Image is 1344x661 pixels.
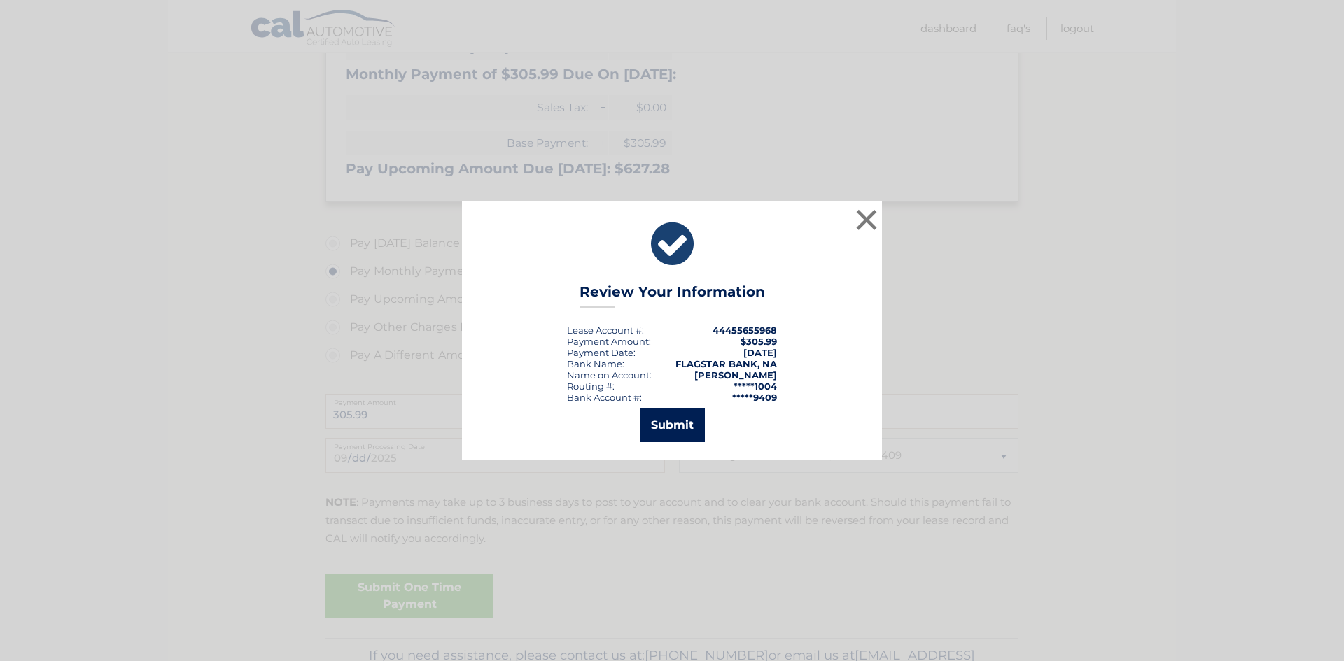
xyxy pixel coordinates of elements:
button: Submit [640,408,705,442]
span: Payment Date [567,347,633,358]
div: Routing #: [567,381,615,392]
strong: 44455655968 [713,325,777,336]
span: [DATE] [743,347,777,358]
div: Name on Account: [567,369,652,381]
span: $305.99 [741,336,777,347]
button: × [853,206,881,234]
div: : [567,347,636,358]
div: Lease Account #: [567,325,644,336]
div: Bank Name: [567,358,624,369]
h3: Review Your Information [580,283,765,308]
div: Bank Account #: [567,392,642,403]
strong: FLAGSTAR BANK, NA [675,358,777,369]
div: Payment Amount: [567,336,651,347]
strong: [PERSON_NAME] [694,369,777,381]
